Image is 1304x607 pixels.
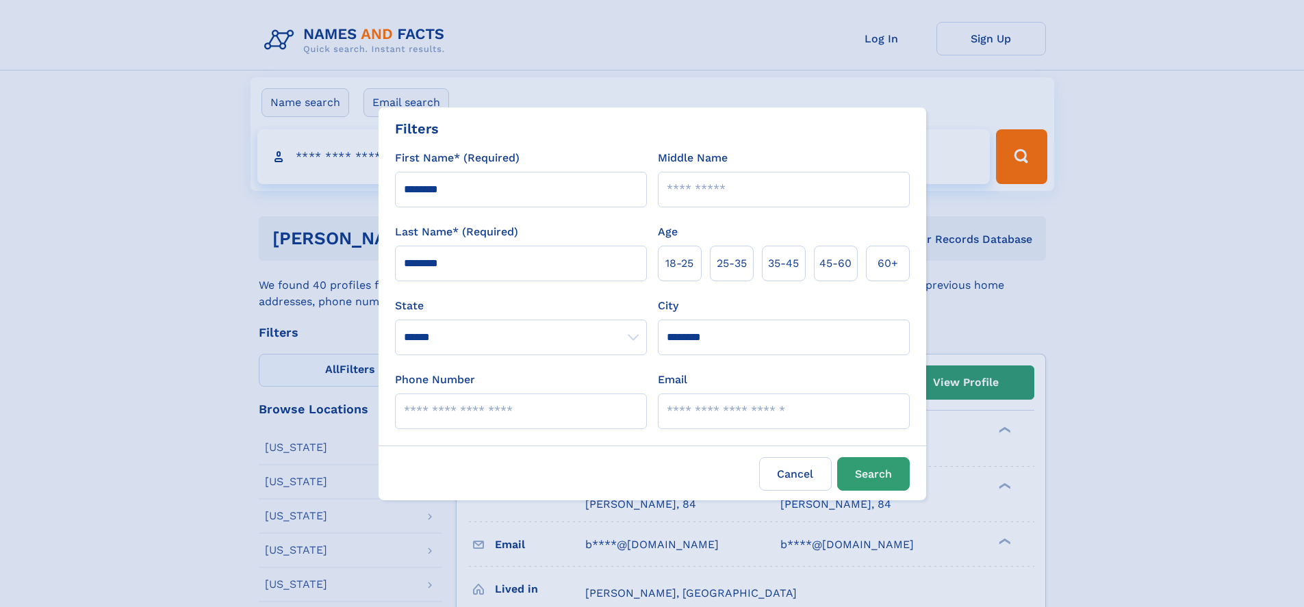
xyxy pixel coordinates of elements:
span: 45‑60 [819,255,852,272]
label: Email [658,372,687,388]
label: Middle Name [658,150,728,166]
span: 60+ [878,255,898,272]
button: Search [837,457,910,491]
label: City [658,298,678,314]
label: Last Name* (Required) [395,224,518,240]
label: First Name* (Required) [395,150,520,166]
label: State [395,298,647,314]
span: 25‑35 [717,255,747,272]
label: Phone Number [395,372,475,388]
label: Age [658,224,678,240]
div: Filters [395,118,439,139]
label: Cancel [759,457,832,491]
span: 35‑45 [768,255,799,272]
span: 18‑25 [665,255,693,272]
